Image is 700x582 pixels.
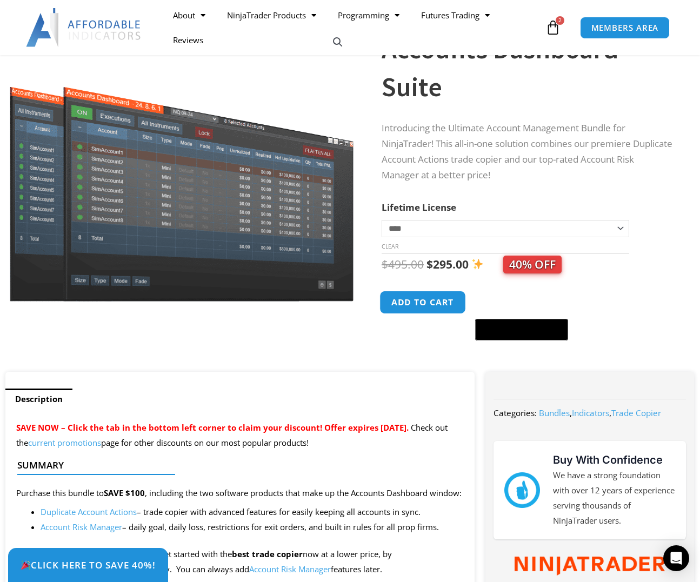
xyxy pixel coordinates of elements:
[41,521,122,532] a: Account Risk Manager
[553,468,676,528] p: We have a strong foundation with over 12 years of experience serving thousands of NinjaTrader users.
[494,407,537,418] span: Categories:
[556,16,564,25] span: 2
[41,505,464,520] li: – trade copier with advanced features for easily keeping all accounts in sync.
[475,319,568,340] button: Buy with GPay
[28,437,101,448] a: current promotions
[572,407,609,418] a: Indicators
[16,422,409,433] span: SAVE NOW – Click the tab in the bottom left corner to claim your discount! Offer expires [DATE].
[503,256,562,273] span: 40% OFF
[504,472,540,508] img: mark thumbs good 43913 | Affordable Indicators – NinjaTrader
[382,201,456,213] label: Lifetime License
[382,257,424,272] bdi: 495.00
[611,407,661,418] a: Trade Copier
[591,24,659,32] span: MEMBERS AREA
[162,3,543,52] nav: Menu
[379,291,466,314] button: Add to cart
[382,243,398,250] a: Clear options
[41,520,464,535] li: – daily goal, daily loss, restrictions for exit orders, and built in rules for all prop firms.
[104,487,145,498] strong: SAVE $100
[426,257,433,272] span: $
[553,452,676,468] h3: Buy With Confidence
[16,420,464,451] p: Check out the page for other discounts on our most popular products!
[41,506,137,517] a: Duplicate Account Actions
[21,560,30,570] img: 🎉
[26,8,142,47] img: LogoAI | Affordable Indicators – NinjaTrader
[21,560,156,570] span: Click Here to save 40%!
[216,3,327,28] a: NinjaTrader Products
[473,290,570,316] iframe: Secure express checkout frame
[539,407,661,418] span: , ,
[663,545,689,571] div: Open Intercom Messenger
[16,547,464,577] p: Look for something cheaper? You can get started with the now at a lower price, by purchasing only...
[16,486,464,501] p: Purchase this bundle to , including the two software products that make up the Accounts Dashboard...
[5,389,72,410] a: Description
[162,3,216,28] a: About
[8,548,168,582] a: 🎉Click Here to save 40%!
[328,32,348,52] a: View full-screen image gallery
[580,17,670,39] a: MEMBERS AREA
[17,460,454,471] h4: Summary
[539,407,570,418] a: Bundles
[410,3,501,28] a: Futures Trading
[382,121,673,183] p: Introducing the Ultimate Account Management Bundle for NinjaTrader! This all-in-one solution comb...
[382,30,673,106] h1: Accounts Dashboard Suite
[327,3,410,28] a: Programming
[426,257,469,272] bdi: 295.00
[472,258,483,270] img: ✨
[382,257,388,272] span: $
[529,12,577,43] a: 2
[162,28,214,52] a: Reviews
[382,347,673,357] iframe: PayPal Message 1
